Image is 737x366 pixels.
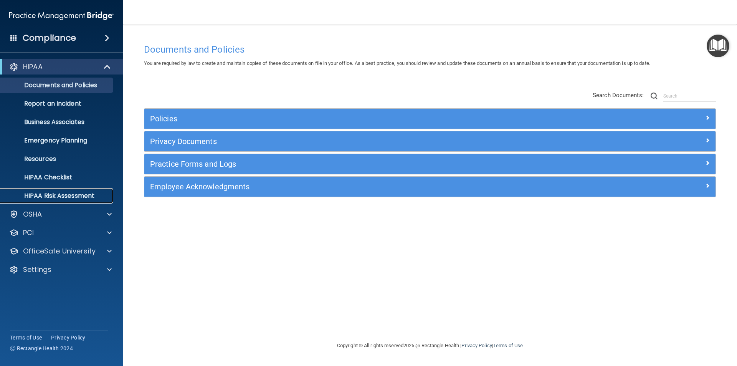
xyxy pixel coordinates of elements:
img: ic-search.3b580494.png [651,93,658,99]
a: OSHA [9,210,112,219]
p: Business Associates [5,118,110,126]
h5: Policies [150,114,567,123]
p: Report an Incident [5,100,110,108]
h4: Compliance [23,33,76,43]
button: Open Resource Center [707,35,729,57]
span: You are required by law to create and maintain copies of these documents on file in your office. ... [144,60,650,66]
a: PCI [9,228,112,237]
a: HIPAA [9,62,111,71]
p: Settings [23,265,51,274]
p: Documents and Policies [5,81,110,89]
a: Privacy Policy [461,343,492,348]
h5: Privacy Documents [150,137,567,146]
p: OSHA [23,210,42,219]
div: Copyright © All rights reserved 2025 @ Rectangle Health | | [290,333,570,358]
p: Emergency Planning [5,137,110,144]
h4: Documents and Policies [144,45,716,55]
p: HIPAA Risk Assessment [5,192,110,200]
a: Practice Forms and Logs [150,158,710,170]
a: Privacy Policy [51,334,86,341]
p: Resources [5,155,110,163]
span: Ⓒ Rectangle Health 2024 [10,344,73,352]
p: PCI [23,228,34,237]
p: OfficeSafe University [23,247,96,256]
img: PMB logo [9,8,114,23]
h5: Employee Acknowledgments [150,182,567,191]
span: Search Documents: [593,92,644,99]
a: Employee Acknowledgments [150,181,710,193]
h5: Practice Forms and Logs [150,160,567,168]
input: Search [663,90,716,102]
a: Terms of Use [493,343,523,348]
a: Settings [9,265,112,274]
a: Terms of Use [10,334,42,341]
p: HIPAA Checklist [5,174,110,181]
a: OfficeSafe University [9,247,112,256]
a: Privacy Documents [150,135,710,147]
a: Policies [150,113,710,125]
p: HIPAA [23,62,43,71]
